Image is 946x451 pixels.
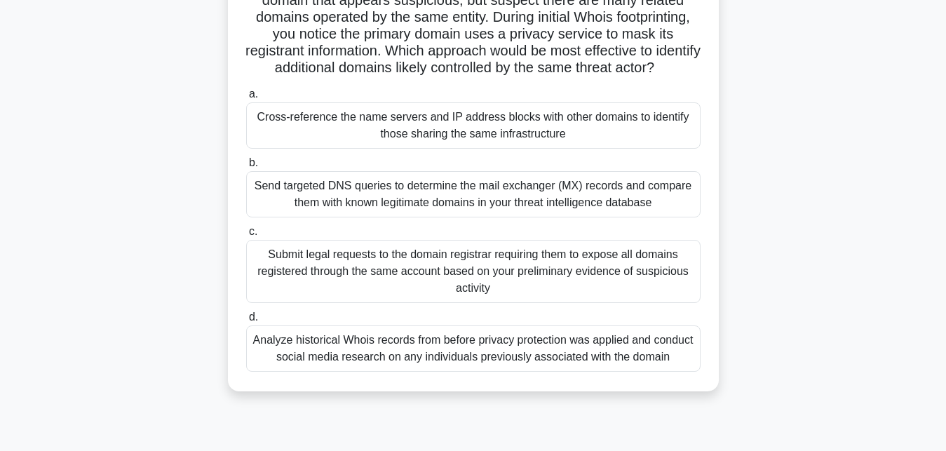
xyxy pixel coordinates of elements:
[249,225,257,237] span: c.
[246,102,701,149] div: Cross-reference the name servers and IP address blocks with other domains to identify those shari...
[246,240,701,303] div: Submit legal requests to the domain registrar requiring them to expose all domains registered thr...
[249,156,258,168] span: b.
[246,325,701,372] div: Analyze historical Whois records from before privacy protection was applied and conduct social me...
[246,171,701,217] div: Send targeted DNS queries to determine the mail exchanger (MX) records and compare them with know...
[249,88,258,100] span: a.
[249,311,258,323] span: d.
